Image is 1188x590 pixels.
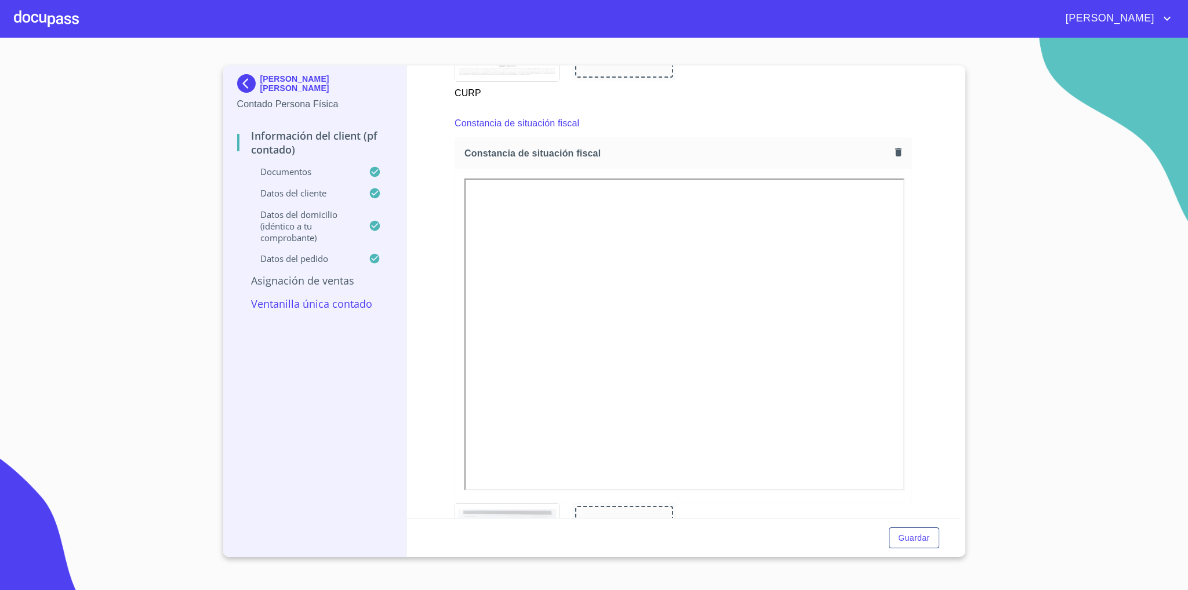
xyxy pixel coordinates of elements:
[237,74,260,93] img: Docupass spot blue
[237,166,369,177] p: Documentos
[455,82,558,100] p: CURP
[237,297,393,311] p: Ventanilla única contado
[237,209,369,243] p: Datos del domicilio (idéntico a tu comprobante)
[1057,9,1160,28] span: [PERSON_NAME]
[464,179,904,490] iframe: Constancia de situación fiscal
[464,147,891,159] span: Constancia de situación fiscal
[237,97,393,111] p: Contado Persona Física
[237,274,393,287] p: Asignación de Ventas
[455,116,579,130] p: Constancia de situación fiscal
[1057,9,1174,28] button: account of current user
[237,129,393,156] p: Información del Client (PF contado)
[898,531,929,545] span: Guardar
[260,74,393,93] p: [PERSON_NAME] [PERSON_NAME]
[237,253,369,264] p: Datos del pedido
[237,74,393,97] div: [PERSON_NAME] [PERSON_NAME]
[237,187,369,199] p: Datos del cliente
[889,527,939,549] button: Guardar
